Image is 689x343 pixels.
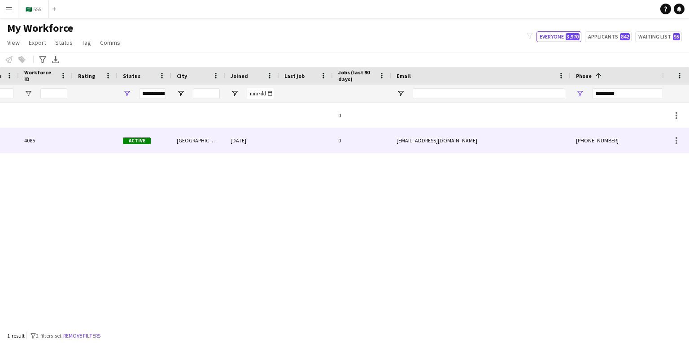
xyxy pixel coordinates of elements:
app-action-btn: Export XLSX [50,54,61,65]
button: Waiting list95 [635,31,682,42]
div: [PHONE_NUMBER] [571,128,685,153]
input: Joined Filter Input [247,88,274,99]
span: Last job [284,73,305,79]
span: Jobs (last 90 days) [338,69,375,82]
div: [GEOGRAPHIC_DATA] [171,128,225,153]
button: 🇸🇦 555 [18,0,49,18]
span: Rating [78,73,95,79]
span: Email [397,73,411,79]
span: 95 [673,33,680,40]
button: Open Filter Menu [177,90,185,98]
a: Export [25,37,50,48]
div: [DATE] [225,128,279,153]
input: City Filter Input [193,88,220,99]
button: Everyone3,970 [536,31,581,42]
span: Active [123,137,151,144]
a: Status [52,37,76,48]
span: Export [29,39,46,47]
span: City [177,73,187,79]
span: View [7,39,20,47]
span: My Workforce [7,21,73,35]
span: Status [55,39,73,47]
button: Open Filter Menu [123,90,131,98]
div: 4085 [19,128,73,153]
span: 2 filters set [36,332,61,339]
span: 3,970 [566,33,580,40]
button: Remove filters [61,331,102,341]
button: Open Filter Menu [397,90,405,98]
button: Open Filter Menu [231,90,239,98]
a: Comms [96,37,124,48]
button: Applicants842 [585,31,632,42]
button: Open Filter Menu [576,90,584,98]
input: Workforce ID Filter Input [40,88,67,99]
a: Tag [78,37,95,48]
input: Email Filter Input [413,88,565,99]
a: View [4,37,23,48]
div: 0 [333,128,391,153]
button: Open Filter Menu [24,90,32,98]
span: Status [123,73,140,79]
span: 842 [620,33,630,40]
div: [EMAIL_ADDRESS][DOMAIN_NAME] [391,128,571,153]
app-action-btn: Advanced filters [37,54,48,65]
span: Workforce ID [24,69,57,82]
span: Phone [576,73,592,79]
span: Joined [231,73,248,79]
div: 0 [333,103,391,128]
input: Phone Filter Input [592,88,680,99]
span: Comms [100,39,120,47]
span: Tag [82,39,91,47]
